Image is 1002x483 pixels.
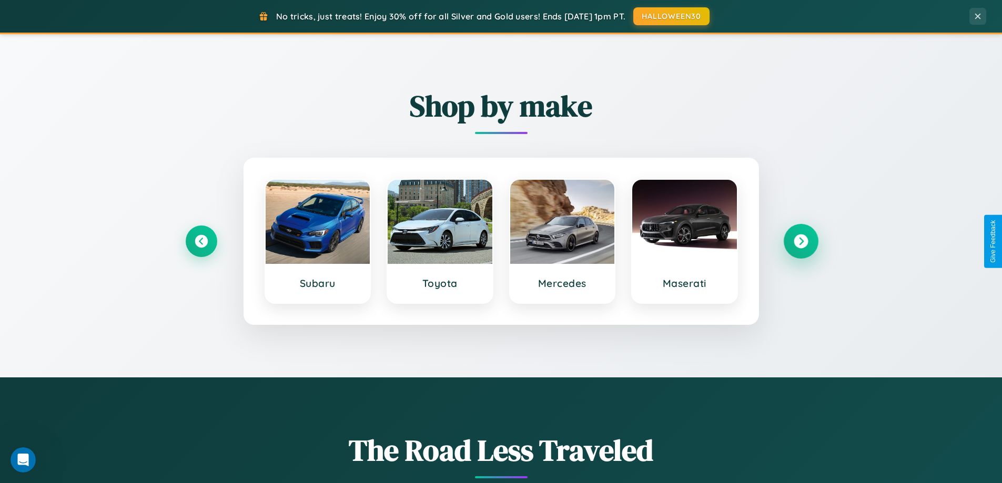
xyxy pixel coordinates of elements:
[276,277,360,290] h3: Subaru
[186,430,817,470] h1: The Road Less Traveled
[11,447,36,472] iframe: Intercom live chat
[633,7,710,25] button: HALLOWEEN30
[989,220,997,263] div: Give Feedback
[398,277,482,290] h3: Toyota
[643,277,726,290] h3: Maserati
[276,11,625,22] span: No tricks, just treats! Enjoy 30% off for all Silver and Gold users! Ends [DATE] 1pm PT.
[186,86,817,126] h2: Shop by make
[521,277,604,290] h3: Mercedes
